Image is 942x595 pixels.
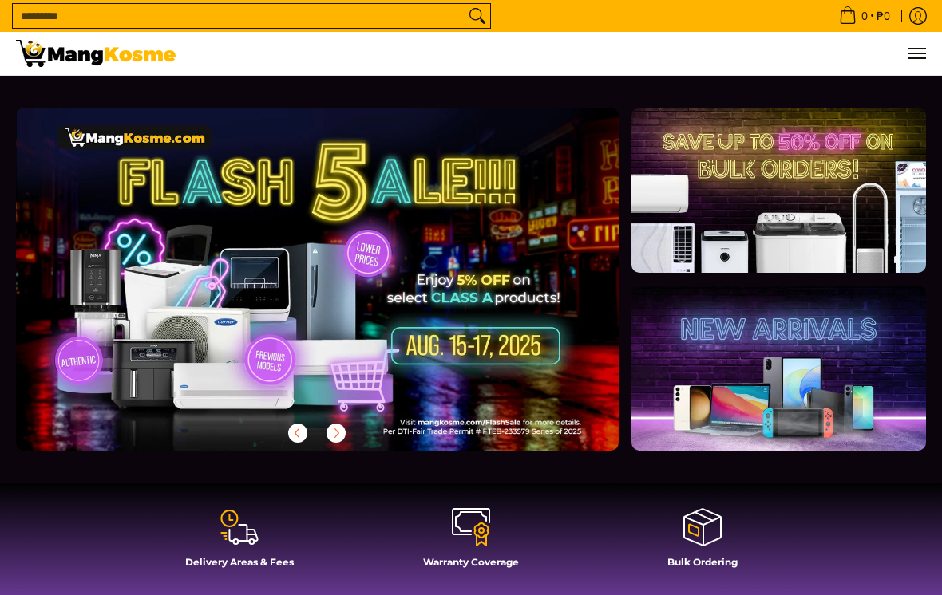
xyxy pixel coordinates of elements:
[16,108,670,476] a: More
[16,40,176,67] img: Mang Kosme: Your Home Appliances Warehouse Sale Partner!
[834,7,895,25] span: •
[465,4,490,28] button: Search
[192,32,926,75] nav: Main Menu
[874,10,893,22] span: ₱0
[363,556,579,568] h4: Warranty Coverage
[132,556,347,568] h4: Delivery Areas & Fees
[132,506,347,580] a: Delivery Areas & Fees
[907,32,926,75] button: Menu
[319,416,354,451] button: Next
[595,506,810,580] a: Bulk Ordering
[280,416,315,451] button: Previous
[363,506,579,580] a: Warranty Coverage
[859,10,870,22] span: 0
[192,32,926,75] ul: Customer Navigation
[595,556,810,568] h4: Bulk Ordering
